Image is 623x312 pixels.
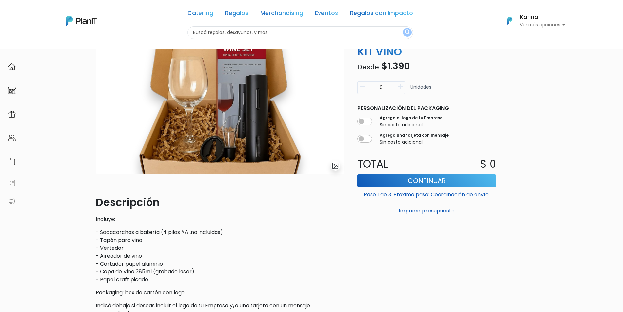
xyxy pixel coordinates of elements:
label: Agrega el logo de tu Empresa [380,115,443,121]
img: feedback-78b5a0c8f98aac82b08bfc38622c3050aee476f2c9584af64705fc4e61158814.svg [8,179,16,187]
p: Incluye: [96,215,344,223]
p: Unidades [410,84,431,97]
img: campaigns-02234683943229c281be62815700db0a1741e53638e28bf9629b52c665b00959.svg [8,110,16,118]
img: gallery-light [332,162,339,170]
a: Regalos con Impacto [350,10,413,18]
a: Regalos [225,10,249,18]
img: calendar-87d922413cdce8b2cf7b7f5f62616a5cf9e4887200fb71536465627b3292af00.svg [8,158,16,166]
p: Paso 1 de 3. Próximo paso: Coordinación de envío. [357,188,496,199]
label: Agrega una tarjeta con mensaje [380,132,449,138]
img: partners-52edf745621dab592f3b2c58e3bca9d71375a7ef29c3b500c9f145b62cc070d4.svg [8,197,16,205]
img: people-662611757002400ad9ed0e3c099ab2801c6687ba6c219adb57efc949bc21e19d.svg [8,134,16,142]
img: 2000___2000-Photoroom_-_2025-06-23T095012.906.jpg [96,32,344,174]
img: PlanIt Logo [66,16,97,26]
button: PlanIt Logo Karina Ver más opciones [499,12,565,29]
p: Packaging: box de cartón con logo [96,289,344,297]
p: - Sacacorchos a batería (4 pilas AA ,no incluidas) - Tapón para vino - Vertedor - Aireador de vin... [96,229,344,284]
span: Desde [357,63,379,72]
img: PlanIt Logo [503,13,517,28]
span: $1.390 [381,60,410,73]
img: search_button-432b6d5273f82d61273b3651a40e1bd1b912527efae98b1b7a1b2c0702e16a8d.svg [405,29,410,36]
a: Merchandising [260,10,303,18]
p: Descripción [96,194,344,210]
img: marketplace-4ceaa7011d94191e9ded77b95e3339b90024bf715f7c57f8cf31f2d8c509eaba.svg [8,86,16,94]
p: Sin costo adicional [380,139,449,146]
input: Buscá regalos, desayunos, y más [187,26,413,39]
a: Eventos [315,10,338,18]
a: Catering [187,10,213,18]
p: Total [354,156,427,172]
p: Ver más opciones [520,23,565,27]
h6: Karina [520,14,565,20]
p: KIT VINO [354,44,500,60]
div: ¿Necesitás ayuda? [34,6,94,19]
p: $ 0 [480,156,496,172]
button: Continuar [357,174,496,187]
img: home-e721727adea9d79c4d83392d1f703f7f8bce08238fde08b1acbfd93340b81755.svg [8,63,16,71]
p: Sin costo adicional [380,121,443,128]
p: Personalización del packaging [357,104,496,112]
button: Imprimir presupuesto [357,205,496,216]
